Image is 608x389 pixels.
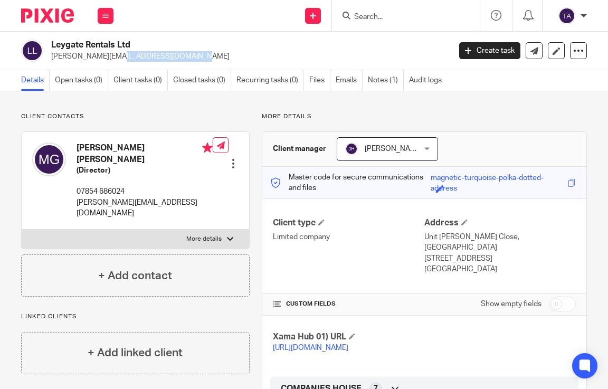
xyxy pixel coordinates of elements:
[55,70,108,91] a: Open tasks (0)
[51,40,365,51] h2: Leygate Rentals Ltd
[345,143,358,155] img: svg%3E
[273,144,326,154] h3: Client manager
[51,51,443,62] p: [PERSON_NAME][EMAIL_ADDRESS][DOMAIN_NAME]
[353,13,448,22] input: Search
[98,268,172,284] h4: + Add contact
[431,173,565,185] div: magnetic-turquoise-polka-dotted-address
[309,70,330,91] a: Files
[424,264,576,274] p: [GEOGRAPHIC_DATA]
[481,299,541,309] label: Show empty fields
[77,143,213,165] h4: [PERSON_NAME] [PERSON_NAME]
[202,143,213,153] i: Primary
[88,345,183,361] h4: + Add linked client
[273,217,424,229] h4: Client type
[21,8,74,23] img: Pixie
[77,186,213,197] p: 07854 686024
[273,300,424,308] h4: CUSTOM FIELDS
[236,70,304,91] a: Recurring tasks (0)
[270,172,430,194] p: Master code for secure communications and files
[409,70,447,91] a: Audit logs
[273,331,424,343] h4: Xama Hub 01) URL
[424,232,576,253] p: Unit [PERSON_NAME] Close, [GEOGRAPHIC_DATA]
[459,42,520,59] a: Create task
[21,312,250,321] p: Linked clients
[424,253,576,264] p: [STREET_ADDRESS]
[273,232,424,242] p: Limited company
[273,344,348,352] a: [URL][DOMAIN_NAME]
[173,70,231,91] a: Closed tasks (0)
[21,112,250,121] p: Client contacts
[113,70,168,91] a: Client tasks (0)
[262,112,587,121] p: More details
[368,70,404,91] a: Notes (1)
[558,7,575,24] img: svg%3E
[77,197,213,219] p: [PERSON_NAME][EMAIL_ADDRESS][DOMAIN_NAME]
[21,70,50,91] a: Details
[424,217,576,229] h4: Address
[32,143,66,176] img: svg%3E
[77,165,213,176] h5: (Director)
[336,70,363,91] a: Emails
[365,145,423,153] span: [PERSON_NAME]
[186,235,222,243] p: More details
[21,40,43,62] img: svg%3E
